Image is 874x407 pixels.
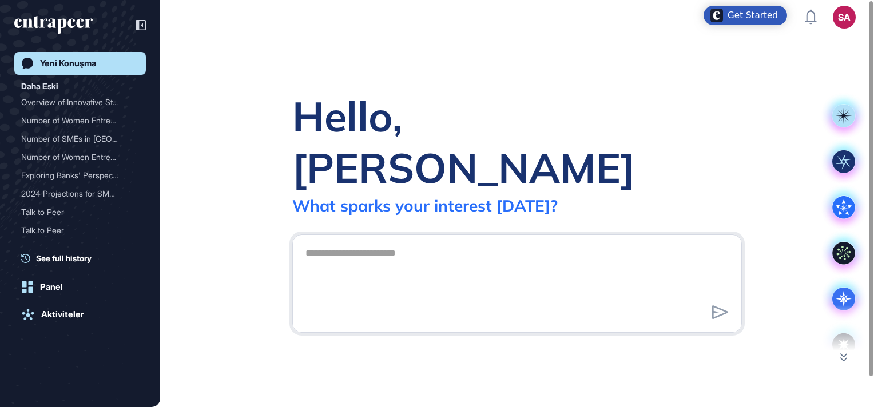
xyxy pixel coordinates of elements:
div: Talk to Peer [21,203,130,221]
div: Aktiviteler [41,309,84,320]
div: Exploring Banks' Perspectives on SME Sustainability Trends [21,166,139,185]
div: Daha Eski [21,79,58,93]
div: Number of Women Entrepren... [21,148,130,166]
div: Number of SMEs in Turkey [21,130,139,148]
div: Get Started [728,10,778,21]
div: Open Get Started checklist [704,6,787,25]
a: See full history [21,252,146,264]
div: Number of Women Entrepreneurs in Turkey [21,148,139,166]
a: Panel [14,276,146,298]
div: Number of Women Entrepreneurs in Turkey by End of 2024 [21,111,139,130]
div: Yeni Konuşma [40,58,96,69]
div: 2024 Projections for SMEs... [21,185,130,203]
div: Talk to Peer [21,221,130,240]
div: Panel [40,282,63,292]
div: Number of Women Entrepren... [21,111,130,130]
div: Overview of Innovative Startups in Turkey [21,93,139,111]
div: Exploring Banks' Perspect... [21,166,130,185]
div: Talk to Peer [21,203,139,221]
span: See full history [36,252,92,264]
div: entrapeer-logo [14,16,93,34]
div: Overview of Innovative St... [21,93,130,111]
a: Yeni Konuşma [14,52,146,75]
div: Talk to Peer [21,221,139,240]
a: Aktiviteler [14,303,146,326]
div: Hello, [PERSON_NAME] [292,90,742,193]
img: launcher-image-alternative-text [710,9,723,22]
div: 2024 Projections for SMEs in Turkey: Enterprise Share, Employment, Turnover, and Production Value [21,185,139,203]
button: SA [833,6,856,29]
div: Number of SMEs in [GEOGRAPHIC_DATA] [21,130,130,148]
div: What sparks your interest [DATE]? [292,195,558,216]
